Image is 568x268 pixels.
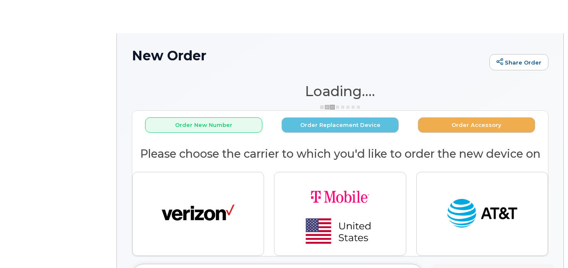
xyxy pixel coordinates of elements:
h1: New Order [132,48,485,63]
a: Share Order [489,54,548,71]
button: Order Accessory [418,117,535,133]
img: ajax-loader-3a6953c30dc77f0bf724df975f13086db4f4c1262e45940f03d1251963f1bf2e.gif [319,104,361,110]
button: Order New Number [145,117,262,133]
h1: Loading.... [132,84,548,99]
button: Order Replacement Device [282,117,399,133]
h2: Please choose the carrier to which you'd like to order the new device on [132,148,548,160]
img: verizon-ab2890fd1dd4a6c9cf5f392cd2db4626a3dae38ee8226e09bcb5c993c4c79f81.png [162,195,235,233]
img: at_t-fb3d24644a45acc70fc72cc47ce214d34099dfd970ee3ae2334e4251f9d920fd.png [446,195,519,233]
img: t-mobile-78392d334a420d5b7f0e63d4fa81f6287a21d394dc80d677554bb55bbab1186f.png [282,179,398,249]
